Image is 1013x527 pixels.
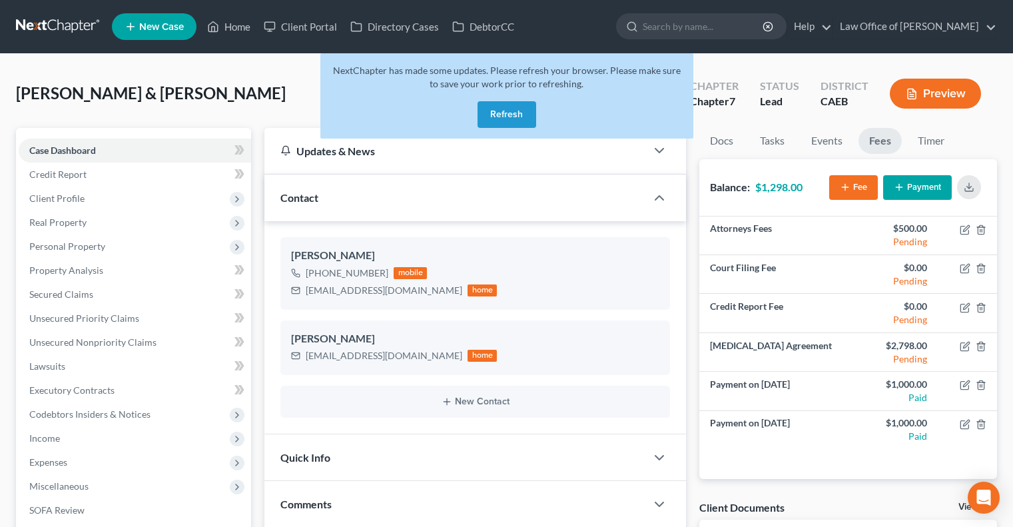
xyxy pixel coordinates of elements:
span: NextChapter has made some updates. Please refresh your browser. Please make sure to save your wor... [333,65,681,89]
td: Payment on [DATE] [699,410,848,449]
div: home [468,284,497,296]
span: Case Dashboard [29,145,96,156]
span: Unsecured Priority Claims [29,312,139,324]
a: Fees [858,128,902,154]
a: Home [200,15,257,39]
div: [PERSON_NAME] [291,331,659,347]
div: Updates & News [280,144,630,158]
a: Timer [907,128,955,154]
div: [PERSON_NAME] [291,248,659,264]
a: Unsecured Priority Claims [19,306,251,330]
div: $0.00 [859,300,927,313]
a: Events [801,128,853,154]
button: Refresh [478,101,536,128]
a: Unsecured Nonpriority Claims [19,330,251,354]
a: Case Dashboard [19,139,251,163]
span: Comments [280,498,332,510]
span: Quick Info [280,451,330,464]
a: Docs [699,128,744,154]
div: [EMAIL_ADDRESS][DOMAIN_NAME] [306,284,462,297]
td: Attorneys Fees [699,217,848,255]
span: Contact [280,191,318,204]
div: Client Documents [699,500,785,514]
a: Lawsuits [19,354,251,378]
div: CAEB [821,94,868,109]
div: $2,798.00 [859,339,927,352]
span: Unsecured Nonpriority Claims [29,336,157,348]
span: Codebtors Insiders & Notices [29,408,151,420]
div: [EMAIL_ADDRESS][DOMAIN_NAME] [306,349,462,362]
div: Open Intercom Messenger [968,482,1000,514]
a: Directory Cases [344,15,446,39]
span: 7 [729,95,735,107]
div: Status [760,79,799,94]
div: Pending [859,313,927,326]
a: SOFA Review [19,498,251,522]
span: Client Profile [29,193,85,204]
td: [MEDICAL_DATA] Agreement [699,332,848,371]
span: Executory Contracts [29,384,115,396]
div: District [821,79,868,94]
a: Help [787,15,832,39]
button: Fee [829,175,878,200]
div: $0.00 [859,261,927,274]
button: New Contact [291,396,659,407]
span: Miscellaneous [29,480,89,492]
strong: $1,298.00 [755,181,803,193]
div: Chapter [690,79,739,94]
td: Payment on [DATE] [699,372,848,410]
a: Executory Contracts [19,378,251,402]
td: Court Filing Fee [699,255,848,294]
a: Credit Report [19,163,251,187]
span: Secured Claims [29,288,93,300]
div: Pending [859,274,927,288]
a: Law Office of [PERSON_NAME] [833,15,996,39]
div: $1,000.00 [859,416,927,430]
div: $500.00 [859,222,927,235]
span: New Case [139,22,184,32]
div: Paid [859,391,927,404]
div: Lead [760,94,799,109]
input: Search by name... [643,14,765,39]
span: SOFA Review [29,504,85,516]
a: View All [958,502,992,512]
button: Payment [883,175,952,200]
div: Chapter [690,94,739,109]
a: Property Analysis [19,259,251,282]
strong: Balance: [710,181,750,193]
a: Tasks [749,128,795,154]
a: Secured Claims [19,282,251,306]
div: Pending [859,352,927,366]
span: Credit Report [29,169,87,180]
button: Preview [890,79,981,109]
span: [PERSON_NAME] & [PERSON_NAME] [16,83,286,103]
div: Pending [859,235,927,249]
div: mobile [394,267,427,279]
div: home [468,350,497,362]
div: Paid [859,430,927,443]
span: Lawsuits [29,360,65,372]
td: Credit Report Fee [699,294,848,332]
span: Expenses [29,456,67,468]
div: [PHONE_NUMBER] [306,266,388,280]
span: Personal Property [29,241,105,252]
span: Income [29,432,60,444]
a: DebtorCC [446,15,521,39]
span: Property Analysis [29,264,103,276]
div: $1,000.00 [859,378,927,391]
span: Real Property [29,217,87,228]
a: Client Portal [257,15,344,39]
